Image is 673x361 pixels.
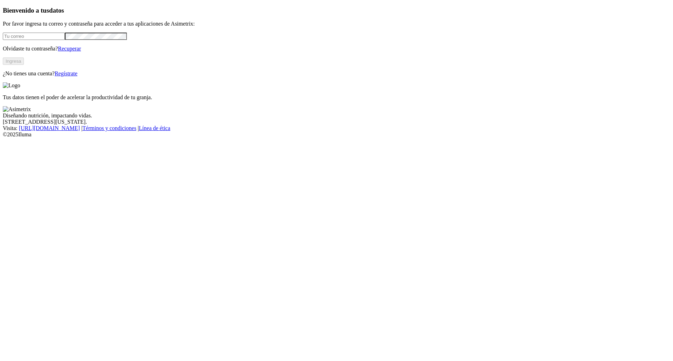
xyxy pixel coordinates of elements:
button: Ingresa [3,57,24,65]
a: Regístrate [55,70,77,76]
div: © 2025 Iluma [3,131,670,138]
p: Tus datos tienen el poder de acelerar la productividad de tu granja. [3,94,670,101]
img: Logo [3,82,20,89]
input: Tu correo [3,33,65,40]
div: [STREET_ADDRESS][US_STATE]. [3,119,670,125]
h3: Bienvenido a tus [3,7,670,14]
div: Diseñando nutrición, impactando vidas. [3,113,670,119]
a: Términos y condiciones [82,125,136,131]
img: Asimetrix [3,106,31,113]
span: datos [49,7,64,14]
p: Olvidaste tu contraseña? [3,46,670,52]
p: Por favor ingresa tu correo y contraseña para acceder a tus aplicaciones de Asimetrix: [3,21,670,27]
p: ¿No tienes una cuenta? [3,70,670,77]
div: Visita : | | [3,125,670,131]
a: Recuperar [58,46,81,52]
a: [URL][DOMAIN_NAME] [19,125,80,131]
a: Línea de ética [139,125,170,131]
